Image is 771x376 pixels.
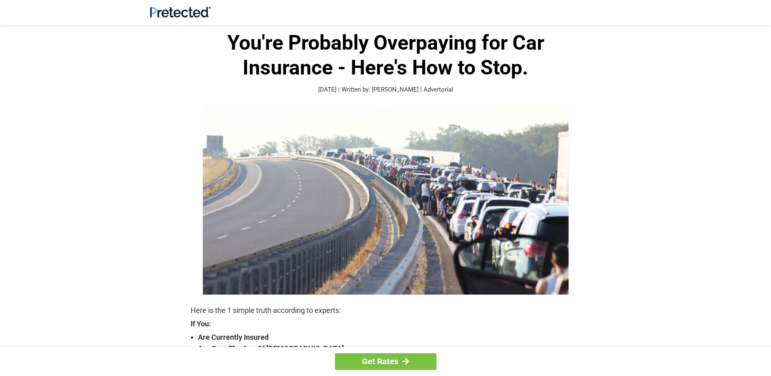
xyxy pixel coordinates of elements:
[198,332,581,343] strong: Are Currently Insured
[191,320,581,328] strong: If You:
[150,11,211,19] a: Site Logo
[335,353,437,370] a: Get Rates
[191,305,581,316] p: Here is the 1 simple truth according to experts:
[191,85,581,94] p: [DATE] | Written by: [PERSON_NAME] | Advertorial
[198,343,581,354] strong: Are Over The Age Of [DEMOGRAPHIC_DATA]
[191,31,581,80] h1: You're Probably Overpaying for Car Insurance - Here's How to Stop.
[150,7,211,17] img: Site Logo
